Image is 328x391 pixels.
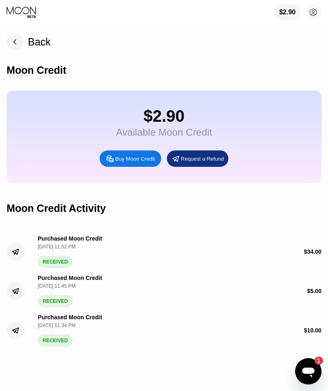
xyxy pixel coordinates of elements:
[116,107,212,125] div: $2.90
[38,256,73,268] div: RECEIVED
[304,327,321,334] div: $ 10.00
[28,36,51,48] div: Back
[295,358,321,384] iframe: Button to launch messaging window
[38,235,102,242] div: Purchased Moon Credit
[7,34,51,50] div: Back
[38,244,104,250] div: [DATE] 11:52 PM
[7,64,66,76] div: Moon Credit
[38,295,73,307] div: RECEIVED
[38,275,102,281] div: Purchased Moon Credit
[100,150,161,167] div: Buy Moon Credit
[275,4,300,20] div: $2.90
[38,314,102,321] div: Purchased Moon Credit
[116,127,212,138] div: Available Moon Credit
[304,248,321,255] div: $ 34.00
[181,155,224,162] div: Request a Refund
[167,150,228,167] div: Request a Refund
[307,357,323,365] iframe: Number of unread messages
[38,334,73,347] div: RECEIVED
[115,155,155,162] div: Buy Moon Credit
[279,9,296,16] div: $2.90
[307,288,321,294] div: $ 5.00
[38,323,104,328] div: [DATE] 11:34 PM
[7,202,106,214] div: Moon Credit Activity
[38,283,104,289] div: [DATE] 11:45 PM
